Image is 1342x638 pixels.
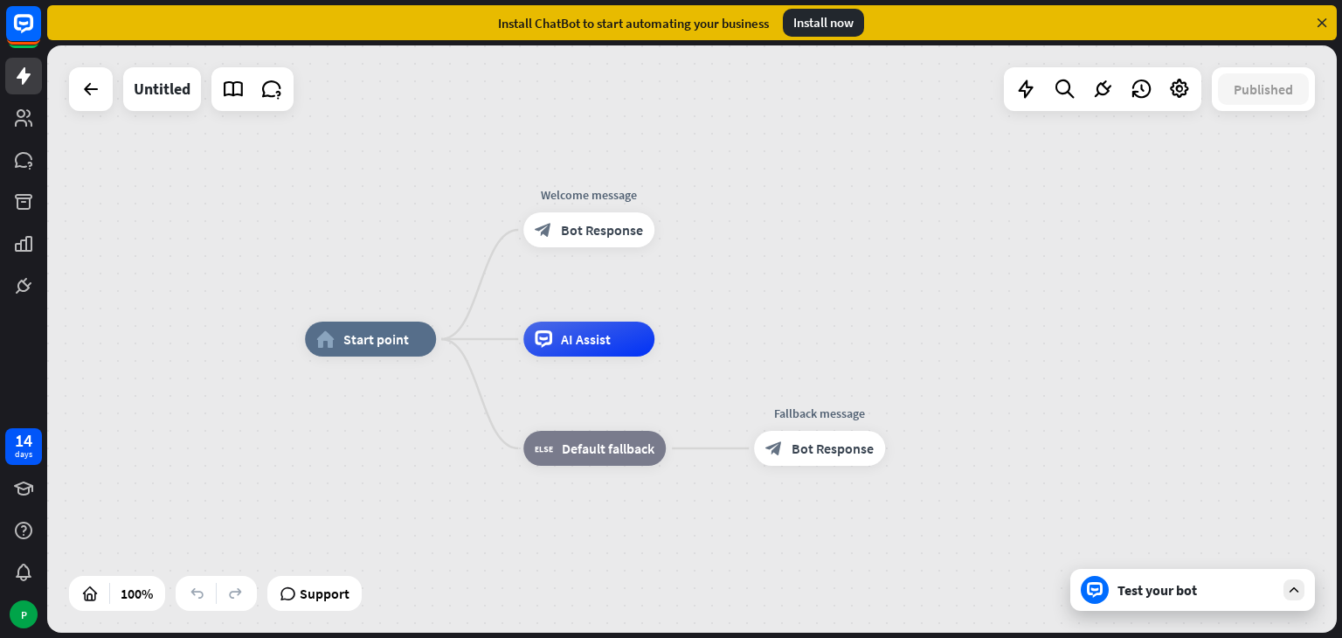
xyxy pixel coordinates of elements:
a: 14 days [5,428,42,465]
span: Bot Response [561,221,643,239]
div: Untitled [134,67,190,111]
div: 14 [15,433,32,448]
i: block_bot_response [535,221,552,239]
span: Support [300,579,349,607]
button: Open LiveChat chat widget [14,7,66,59]
div: days [15,448,32,461]
i: home_2 [316,330,335,348]
div: Welcome message [510,186,668,204]
div: 100% [115,579,158,607]
div: Test your bot [1117,581,1275,599]
span: Start point [343,330,409,348]
div: Install ChatBot to start automating your business [498,15,769,31]
span: Default fallback [562,440,654,457]
i: block_fallback [535,440,553,457]
button: Published [1218,73,1309,105]
div: Install now [783,9,864,37]
div: P [10,600,38,628]
i: block_bot_response [765,440,783,457]
span: Bot Response [792,440,874,457]
div: Fallback message [741,405,898,422]
span: AI Assist [561,330,611,348]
